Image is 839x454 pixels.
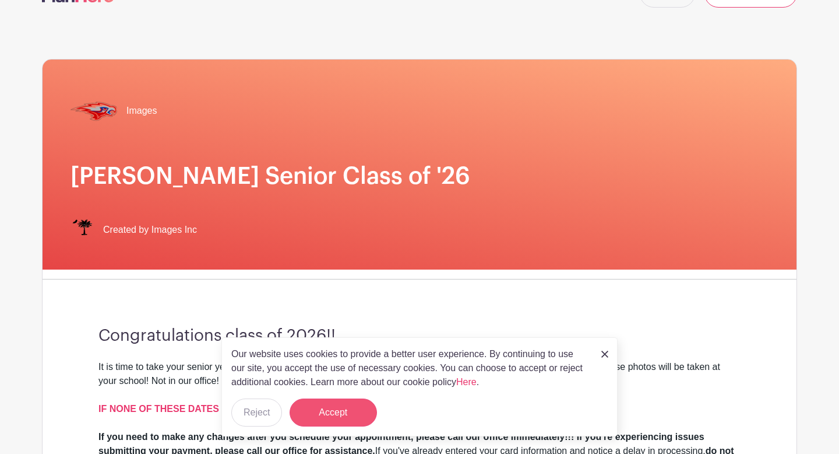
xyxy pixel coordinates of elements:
[231,347,589,389] p: Our website uses cookies to provide a better user experience. By continuing to use our site, you ...
[601,351,608,358] img: close_button-5f87c8562297e5c2d7936805f587ecaba9071eb48480494691a3f1689db116b3.svg
[98,360,741,402] div: It is time to take your senior yearbook pictures! Please review the available slots below and cli...
[103,223,197,237] span: Created by Images Inc
[231,399,282,427] button: Reject
[98,326,741,346] h3: Congratulations class of 2026!!
[70,162,769,190] h1: [PERSON_NAME] Senior Class of '26
[290,399,377,427] button: Accept
[456,377,477,387] a: Here
[70,88,117,134] img: hammond%20transp.%20(1).png
[98,404,528,414] a: IF NONE OF THESE DATES WORK FOR YOU, SIGN UP FOR A DAY IN OUR OFFICE. CLICK HERE!
[70,218,94,242] img: IMAGES%20logo%20transparenT%20PNG%20s.png
[126,104,157,118] span: Images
